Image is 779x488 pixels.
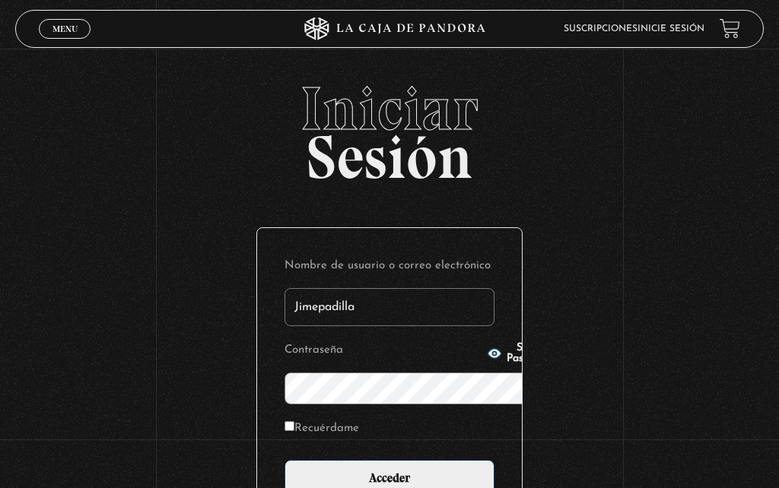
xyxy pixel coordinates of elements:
a: Suscripciones [564,24,638,33]
a: Inicie sesión [638,24,704,33]
span: Show Password [507,343,551,364]
h2: Sesión [15,78,763,176]
span: Cerrar [47,37,83,48]
a: View your shopping cart [720,18,740,39]
label: Nombre de usuario o correo electrónico [285,255,494,276]
button: Show Password [487,343,551,364]
label: Recuérdame [285,418,359,439]
span: Menu [52,24,78,33]
span: Iniciar [15,78,763,139]
label: Contraseña [285,340,482,360]
input: Recuérdame [285,421,294,431]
